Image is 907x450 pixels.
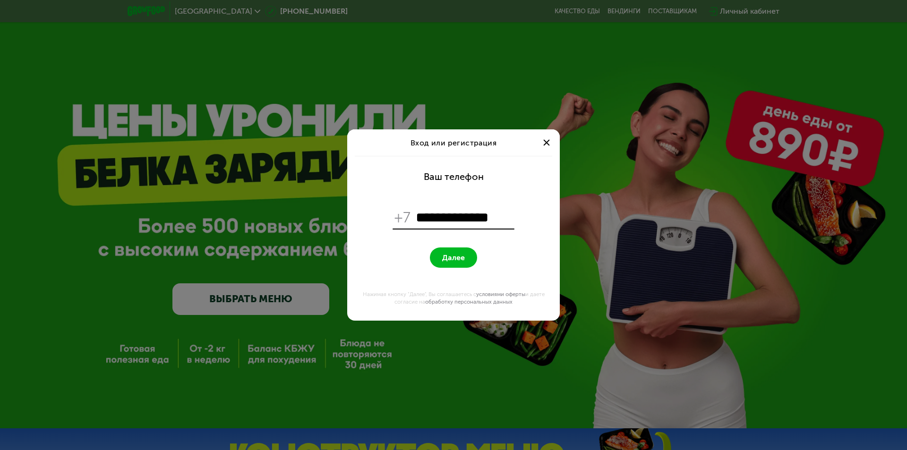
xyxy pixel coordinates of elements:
[476,291,525,297] a: условиями оферты
[430,247,477,268] button: Далее
[425,298,513,305] a: обработку персональных данных
[394,209,411,227] span: +7
[442,253,465,262] span: Далее
[424,171,484,182] div: Ваш телефон
[353,290,554,306] div: Нажимая кнопку "Далее", Вы соглашаетесь с и даете согласие на
[411,138,496,147] span: Вход или регистрация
